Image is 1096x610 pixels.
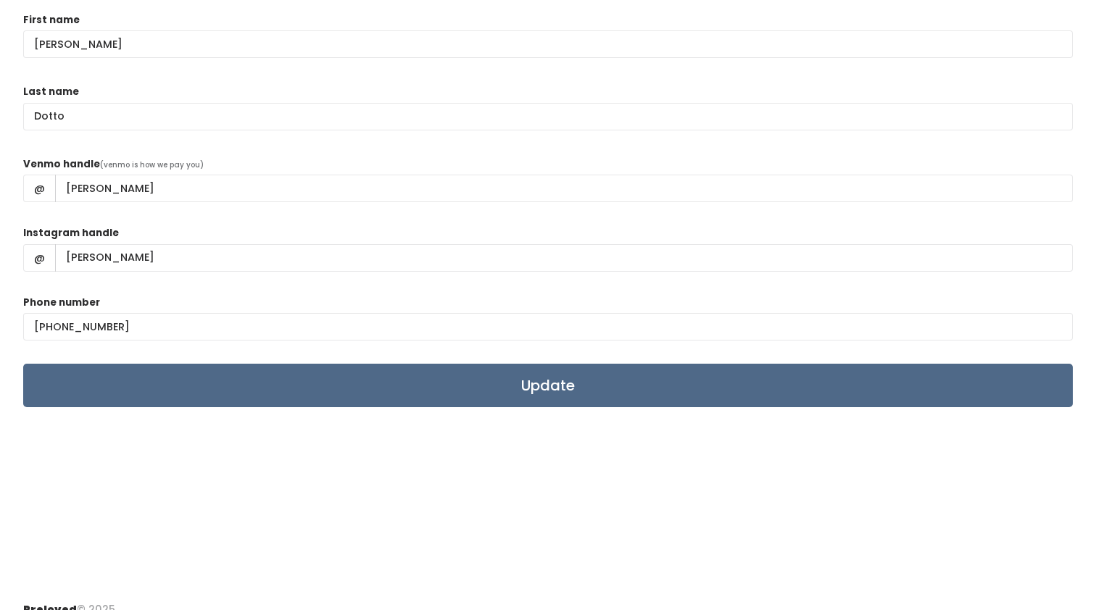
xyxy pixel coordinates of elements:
input: (___) ___-____ [23,313,1073,340]
input: Update [23,364,1073,407]
span: @ [23,244,56,272]
label: Last name [23,85,79,99]
span: (venmo is how we pay you) [100,159,204,170]
input: handle [55,175,1073,202]
label: Phone number [23,296,100,310]
input: handle [55,244,1073,272]
label: Instagram handle [23,226,119,241]
label: Venmo handle [23,157,100,172]
span: @ [23,175,56,202]
label: First name [23,13,80,28]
